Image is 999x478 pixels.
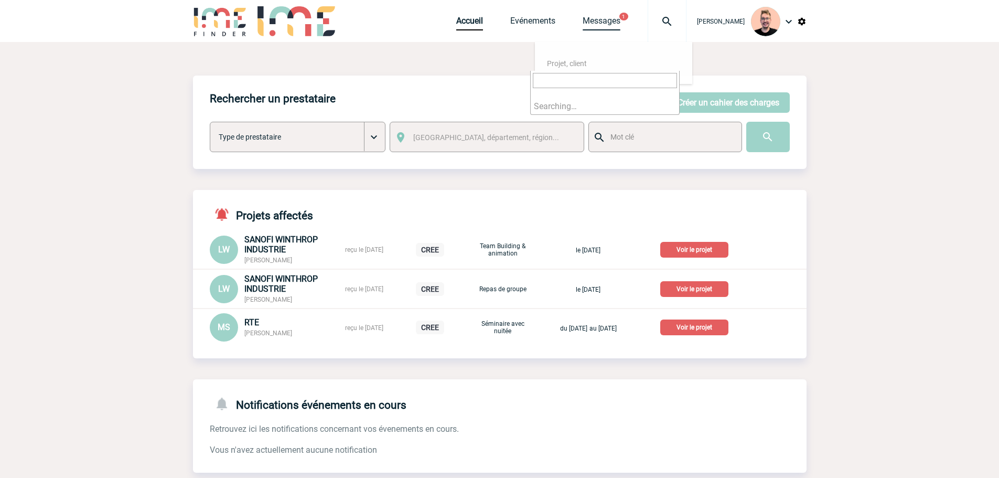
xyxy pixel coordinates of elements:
img: notifications-24-px-g.png [214,396,236,411]
span: SANOFI WINTHROP INDUSTRIE [244,274,318,294]
p: Séminaire avec nuitée [477,320,529,335]
img: 129741-1.png [751,7,780,36]
span: Retrouvez ici les notifications concernant vos évenements en cours. [210,424,459,434]
li: Searching… [531,98,679,114]
span: Projet, client [547,59,587,68]
a: Voir le projet [660,244,733,254]
img: IME-Finder [193,6,248,36]
span: au [DATE] [589,325,617,332]
span: MS [218,322,230,332]
span: [PERSON_NAME] [244,330,292,337]
a: Evénements [510,16,555,30]
button: 1 [619,13,628,20]
span: [GEOGRAPHIC_DATA], département, région... [413,133,559,142]
a: Voir le projet [660,283,733,293]
a: Messages [583,16,620,30]
a: Accueil [456,16,483,30]
span: LW [218,284,230,294]
p: Repas de groupe [477,285,529,293]
h4: Projets affectés [210,207,313,222]
span: le [DATE] [576,247,600,254]
span: du [DATE] [560,325,587,332]
h4: Rechercher un prestataire [210,92,336,105]
span: [PERSON_NAME] [244,296,292,303]
span: RTE [244,317,259,327]
span: reçu le [DATE] [345,324,383,332]
p: Team Building & animation [477,242,529,257]
p: CREE [416,282,444,296]
a: Voir le projet [660,322,733,332]
span: LW [218,245,230,254]
span: reçu le [DATE] [345,246,383,253]
p: CREE [416,243,444,257]
input: Mot clé [608,130,732,144]
span: [PERSON_NAME] [244,257,292,264]
img: notifications-active-24-px-r.png [214,207,236,222]
span: Vous n'avez actuellement aucune notification [210,445,377,455]
span: [PERSON_NAME] [697,18,745,25]
span: SANOFI WINTHROP INDUSTRIE [244,235,318,254]
span: le [DATE] [576,286,600,293]
p: Voir le projet [660,281,728,297]
span: reçu le [DATE] [345,285,383,293]
h4: Notifications événements en cours [210,396,406,411]
p: Voir le projet [660,320,728,335]
p: Voir le projet [660,242,728,258]
p: CREE [416,321,444,334]
input: Submit [746,122,790,152]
